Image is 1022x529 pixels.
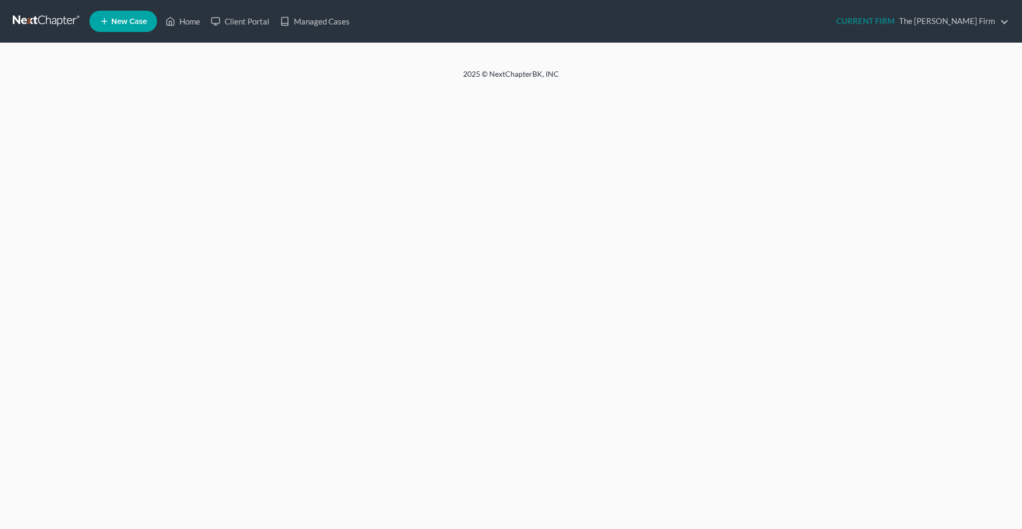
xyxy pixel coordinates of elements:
[831,12,1009,31] a: CURRENT FIRMThe [PERSON_NAME] Firm
[275,12,355,31] a: Managed Cases
[160,12,205,31] a: Home
[205,12,275,31] a: Client Portal
[89,11,157,32] new-legal-case-button: New Case
[208,69,814,88] div: 2025 © NextChapterBK, INC
[836,16,895,26] strong: CURRENT FIRM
